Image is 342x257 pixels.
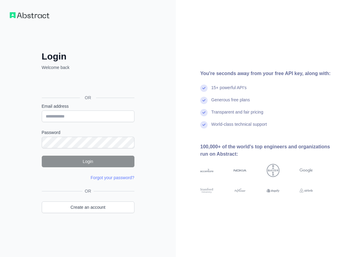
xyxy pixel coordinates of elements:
a: Forgot your password? [91,175,134,180]
img: shopify [267,187,280,194]
h2: Login [42,51,134,62]
div: Generous free plans [211,97,250,109]
img: Workflow [10,12,49,18]
label: Password [42,129,134,136]
div: World-class technical support [211,121,267,133]
img: check mark [200,85,208,92]
img: check mark [200,121,208,128]
img: bayer [267,164,280,177]
img: accenture [200,164,213,177]
div: Transparent and fair pricing [211,109,263,121]
span: OR [80,95,96,101]
button: Login [42,156,134,167]
img: payoneer [233,187,247,194]
img: stanford university [200,187,213,194]
img: check mark [200,97,208,104]
div: You're seconds away from your free API key, along with: [200,70,332,77]
p: Welcome back [42,64,134,71]
a: Create an account [42,201,134,213]
img: airbnb [300,187,313,194]
img: google [300,164,313,177]
label: Email address [42,103,134,109]
img: nokia [233,164,247,177]
span: OR [82,188,94,194]
div: 100,000+ of the world's top engineers and organizations run on Abstract: [200,143,332,158]
iframe: Przycisk Zaloguj się przez Google [39,77,136,91]
img: check mark [200,109,208,116]
div: 15+ powerful API's [211,85,247,97]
